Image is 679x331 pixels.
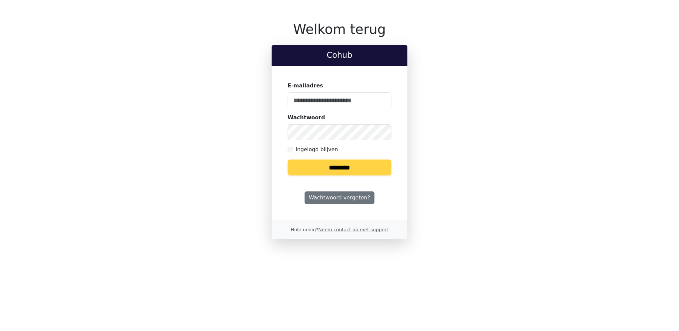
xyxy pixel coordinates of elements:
[288,114,325,122] label: Wachtwoord
[288,82,323,90] label: E-mailadres
[296,146,338,154] label: Ingelogd blijven
[272,21,407,37] h1: Welkom terug
[291,227,388,232] small: Hulp nodig?
[318,227,388,232] a: Neem contact op met support
[305,191,374,204] a: Wachtwoord vergeten?
[277,51,402,60] h2: Cohub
